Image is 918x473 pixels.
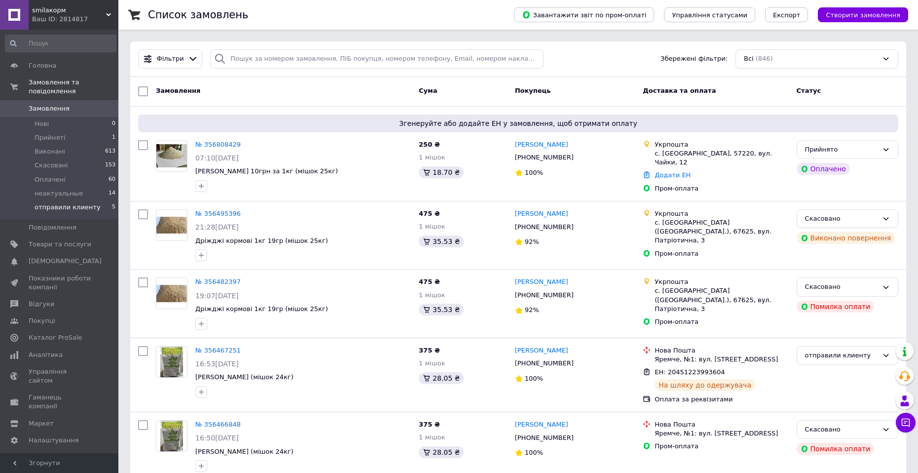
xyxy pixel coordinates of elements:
span: 0 [112,119,115,128]
span: Доставка та оплата [643,87,716,94]
h1: Список замовлень [148,9,248,21]
div: Пром-оплата [655,249,788,258]
a: [PERSON_NAME] [515,420,568,430]
span: Управління сайтом [29,367,91,385]
span: 100% [525,375,543,382]
span: Покупець [515,87,551,94]
div: На шляху до одержувача [655,379,755,391]
span: 1 мішок [419,434,445,441]
span: 1 мішок [419,291,445,299]
div: [PHONE_NUMBER] [513,289,576,302]
span: [PERSON_NAME] (мішок 24кг) [195,373,294,381]
span: Статус [797,87,821,94]
div: Ваш ID: 2814817 [32,15,118,24]
div: Яремче, №1: вул. [STREET_ADDRESS] [655,429,788,438]
span: 5 [112,203,115,212]
span: Відгуки [29,300,54,309]
span: Головна [29,61,56,70]
span: 19:07[DATE] [195,292,239,300]
div: Виконано повернення [797,232,895,244]
span: Налаштування [29,436,79,445]
div: Пром-оплата [655,442,788,451]
div: Скасовано [805,425,878,435]
input: Пошук [5,35,116,52]
span: Замовлення та повідомлення [29,78,118,96]
span: 100% [525,449,543,456]
div: 28.05 ₴ [419,372,464,384]
a: Дріжджі кормові 1кг 19гр (мішок 25кг) [195,237,328,244]
input: Пошук за номером замовлення, ПІБ покупця, номером телефону, Email, номером накладної [210,49,544,69]
div: Укрпошта [655,140,788,149]
span: 92% [525,306,539,314]
a: № 356467251 [195,347,241,354]
span: Оплачені [35,175,66,184]
span: 1 мішок [419,359,445,367]
span: Повідомлення [29,223,76,232]
span: 60 [109,175,115,184]
div: Нова Пошта [655,420,788,429]
img: Фото товару [156,217,187,234]
span: Скасовані [35,161,68,170]
span: Завантажити звіт по пром-оплаті [522,10,646,19]
span: 21:28[DATE] [195,223,239,231]
span: 1 мішок [419,223,445,230]
span: Управління статусами [672,11,747,19]
a: Фото товару [156,420,187,452]
div: 35.53 ₴ [419,236,464,247]
div: Яремче, №1: вул. [STREET_ADDRESS] [655,355,788,364]
span: неактуальные [35,189,83,198]
div: Оплата за реквізитами [655,395,788,404]
span: [PERSON_NAME] (мішок 24кг) [195,448,294,455]
div: Пром-оплата [655,317,788,326]
div: с. [GEOGRAPHIC_DATA] ([GEOGRAPHIC_DATA].), 67625, вул. Патріотична, 3 [655,218,788,245]
a: № 356482397 [195,278,241,285]
img: Фото товару [160,347,184,377]
span: Замовлення [156,87,200,94]
div: Оплачено [797,163,850,175]
a: Додати ЕН [655,171,691,179]
span: Збережені фільтри: [661,54,728,64]
span: Нові [35,119,49,128]
a: Фото товару [156,209,187,241]
span: Аналітика [29,351,63,359]
span: 613 [105,147,115,156]
div: [PHONE_NUMBER] [513,221,576,234]
span: 250 ₴ [419,141,440,148]
span: 07:10[DATE] [195,154,239,162]
span: [PERSON_NAME] 10грн за 1кг (мішок 25кг) [195,167,338,175]
a: № 356808429 [195,141,241,148]
span: Виконані [35,147,65,156]
a: [PERSON_NAME] [515,140,568,150]
button: Створити замовлення [818,7,908,22]
span: Cума [419,87,437,94]
div: Прийнято [805,145,878,155]
img: Фото товару [160,421,184,451]
div: Укрпошта [655,277,788,286]
span: 475 ₴ [419,278,440,285]
span: Експорт [773,11,801,19]
a: Фото товару [156,346,187,378]
div: Пром-оплата [655,184,788,193]
span: 16:50[DATE] [195,434,239,442]
img: Фото товару [156,285,187,302]
div: Помилка оплати [797,443,875,455]
span: ЕН: 20451223993604 [655,368,725,376]
a: Фото товару [156,277,187,309]
span: 475 ₴ [419,210,440,217]
div: Укрпошта [655,209,788,218]
span: Прийняті [35,133,65,142]
span: 153 [105,161,115,170]
span: 375 ₴ [419,421,440,428]
a: № 356495396 [195,210,241,217]
span: Дріжджі кормові 1кг 19гр (мішок 25кг) [195,305,328,313]
span: 1 [112,133,115,142]
div: 18.70 ₴ [419,166,464,178]
span: Гаманець компанії [29,393,91,411]
div: [PHONE_NUMBER] [513,357,576,370]
span: 100% [525,169,543,176]
div: отправили клиенту [805,351,878,361]
span: Фільтри [157,54,184,64]
span: smilaкорм [32,6,106,15]
span: (846) [756,55,773,62]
